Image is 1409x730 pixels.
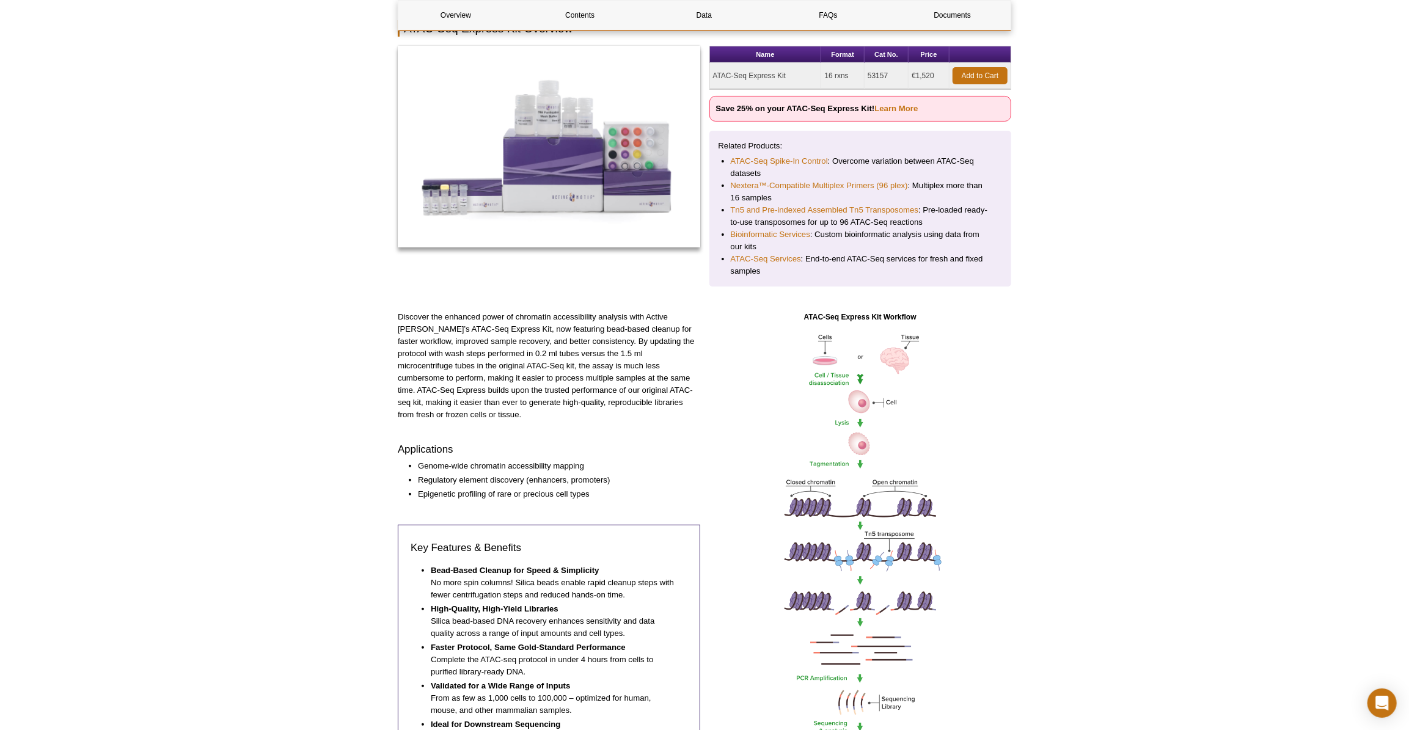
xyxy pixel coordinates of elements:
a: ATAC-Seq Services [731,253,801,265]
li: From as few as 1,000 cells to 100,000 – optimized for human, mouse, and other mammalian samples. [431,680,675,717]
strong: ATAC-Seq Express Kit Workflow [804,313,917,321]
a: ATAC-Seq Spike-In Control [731,155,828,167]
th: Cat No. [865,46,909,63]
td: 16 rxns [821,63,865,89]
a: Overview [398,1,513,30]
p: Discover the enhanced power of chromatin accessibility analysis with Active [PERSON_NAME]’s ATAC-... [398,311,700,421]
strong: Validated for a Wide Range of Inputs [431,681,571,690]
strong: Bead-Based Cleanup for Speed & Simplicity [431,566,599,575]
a: Add to Cart [953,67,1008,84]
a: Documents [895,1,1010,30]
li: Genome-wide chromatin accessibility mapping [418,460,688,472]
a: Tn5 and Pre-indexed Assembled Tn5 Transposomes [731,204,919,216]
h3: Applications [398,442,700,457]
th: Format [821,46,865,63]
li: : End-to-end ATAC-Seq services for fresh and fixed samples [731,253,990,277]
li: Regulatory element discovery (enhancers, promoters) [418,474,688,486]
li: : Overcome variation between ATAC-Seq datasets [731,155,990,180]
a: Data [646,1,761,30]
h3: Key Features & Benefits [411,541,687,555]
li: : Custom bioinformatic analysis using data from our kits [731,228,990,253]
td: ATAC-Seq Express Kit [710,63,822,89]
a: Bioinformatic Services [731,228,810,241]
strong: Faster Protocol, Same Gold-Standard Performance [431,643,626,652]
td: €1,520 [909,63,950,89]
div: Open Intercom Messenger [1367,688,1397,718]
li: Complete the ATAC-seq protocol in under 4 hours from cells to purified library-ready DNA. [431,641,675,678]
a: Contents [522,1,637,30]
a: FAQs [771,1,886,30]
li: : Pre-loaded ready-to-use transposomes for up to 96 ATAC-Seq reactions [731,204,990,228]
td: 53157 [865,63,909,89]
th: Name [710,46,822,63]
li: Silica bead-based DNA recovery enhances sensitivity and data quality across a range of input amou... [431,603,675,640]
img: ATAC-Seq Express Kit [398,46,700,247]
strong: Save 25% on your ATAC-Seq Express Kit! [716,104,918,113]
th: Price [909,46,950,63]
li: Epigenetic profiling of rare or precious cell types [418,488,688,500]
li: No more spin columns! Silica beads enable rapid cleanup steps with fewer centrifugation steps and... [431,564,675,601]
a: Nextera™-Compatible Multiplex Primers (96 plex) [731,180,908,192]
p: Related Products: [719,140,1003,152]
strong: High-Quality, High-Yield Libraries [431,604,558,613]
li: : Multiplex more than 16 samples [731,180,990,204]
strong: Ideal for Downstream Sequencing [431,720,561,729]
a: Learn More [874,104,918,113]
